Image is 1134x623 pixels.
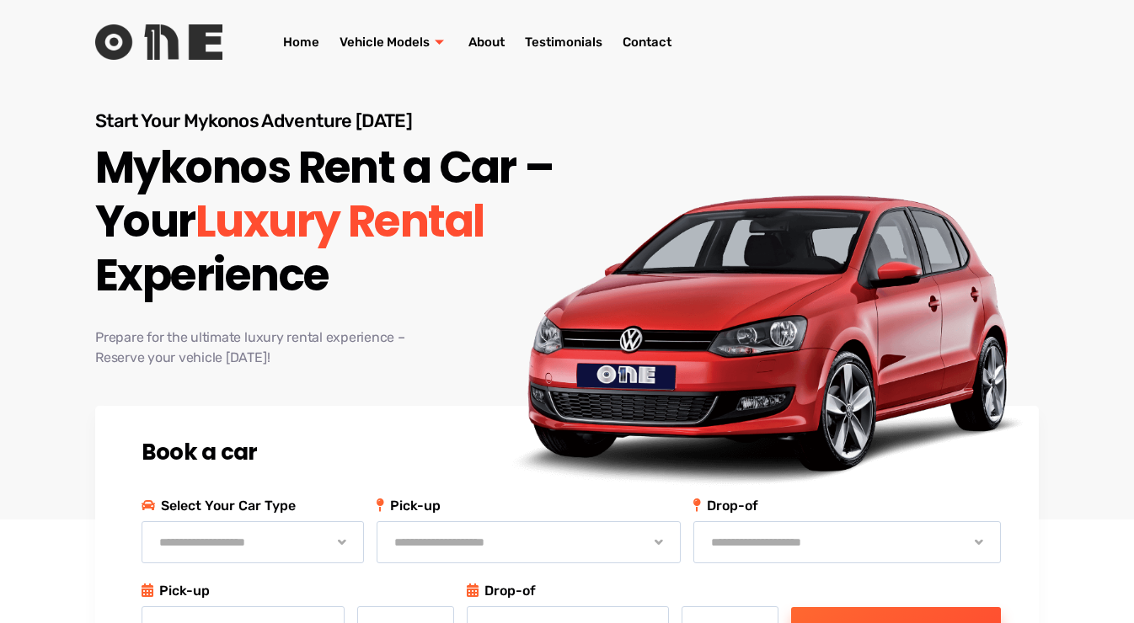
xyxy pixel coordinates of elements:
[142,580,454,602] p: Pick-up
[95,109,591,132] p: Start Your Mykonos Adventure [DATE]
[515,8,612,76] a: Testimonials
[458,8,515,76] a: About
[477,173,1053,501] img: One Rent a Car & Bike Banner Image
[329,8,458,76] a: Vehicle Models
[95,141,591,302] h1: Mykonos Rent a Car – Your Experience
[142,439,1001,466] h2: Book a car
[95,327,591,368] p: Prepare for the ultimate luxury rental experience – Reserve your vehicle [DATE]!
[467,580,779,602] p: Drop-of
[273,8,329,76] a: Home
[612,8,682,76] a: Contact
[95,24,222,60] img: Rent One Logo without Text
[142,495,364,517] p: Select Your Car Type
[195,194,484,248] span: Luxury Rental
